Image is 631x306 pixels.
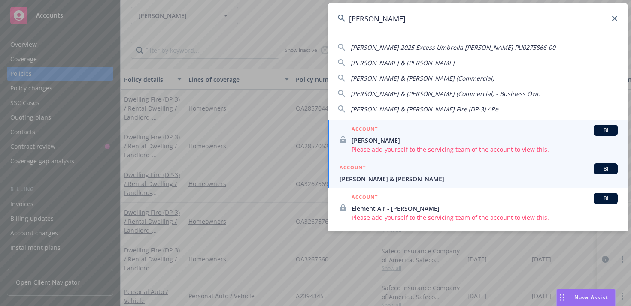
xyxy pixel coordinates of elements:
[351,105,498,113] span: [PERSON_NAME] & [PERSON_NAME] Fire (DP-3) / Re
[351,59,455,67] span: [PERSON_NAME] & [PERSON_NAME]
[340,174,618,183] span: [PERSON_NAME] & [PERSON_NAME]
[328,159,628,188] a: ACCOUNTBI[PERSON_NAME] & [PERSON_NAME]
[597,126,614,134] span: BI
[351,90,540,98] span: [PERSON_NAME] & [PERSON_NAME] (Commercial) - Business Own
[352,136,618,145] span: [PERSON_NAME]
[352,213,618,222] span: Please add yourself to the servicing team of the account to view this.
[597,165,614,173] span: BI
[574,294,608,301] span: Nova Assist
[597,195,614,202] span: BI
[340,163,366,174] h5: ACCOUNT
[556,289,616,306] button: Nova Assist
[557,289,567,306] div: Drag to move
[352,145,618,154] span: Please add yourself to the servicing team of the account to view this.
[352,193,378,203] h5: ACCOUNT
[328,188,628,227] a: ACCOUNTBIElement Air - [PERSON_NAME]Please add yourself to the servicing team of the account to v...
[352,204,618,213] span: Element Air - [PERSON_NAME]
[351,74,494,82] span: [PERSON_NAME] & [PERSON_NAME] (Commercial)
[328,120,628,159] a: ACCOUNTBI[PERSON_NAME]Please add yourself to the servicing team of the account to view this.
[351,43,555,51] span: [PERSON_NAME] 2025 Excess Umbrella [PERSON_NAME] PU0275866-00
[352,125,378,135] h5: ACCOUNT
[328,3,628,34] input: Search...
